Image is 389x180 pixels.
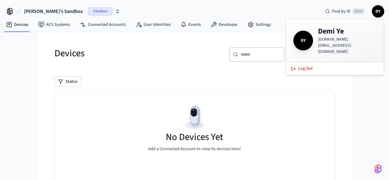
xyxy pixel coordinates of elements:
button: Status [54,77,81,86]
span: DY [372,6,383,17]
p: [DOMAIN_NAME][EMAIL_ADDRESS][DOMAIN_NAME] [318,36,376,55]
h5: No Devices Yet [166,131,223,143]
a: Devices [1,19,33,30]
span: Ctrl K [352,8,364,14]
a: Settings [243,19,276,30]
a: Connected Accounts [75,19,131,30]
a: Developer [206,19,243,30]
a: ACS Systems [33,19,75,30]
span: [PERSON_NAME]'s Sandbox [24,8,83,15]
a: Events [176,19,206,30]
a: User Identities [131,19,176,30]
span: Sandbox [88,7,113,15]
div: Find by IDCtrl K [320,6,369,17]
img: SeamLogoGradient.69752ec5.svg [374,164,382,174]
span: Find by ID [332,8,351,14]
h4: Demi Ye [318,26,376,36]
h5: Devices [54,47,191,60]
span: DY [295,32,312,49]
p: Add a Connected Account to view its devices here! [148,146,241,152]
button: DY [372,5,384,18]
button: Log Out [287,64,383,74]
img: Devices Empty State [181,104,208,131]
